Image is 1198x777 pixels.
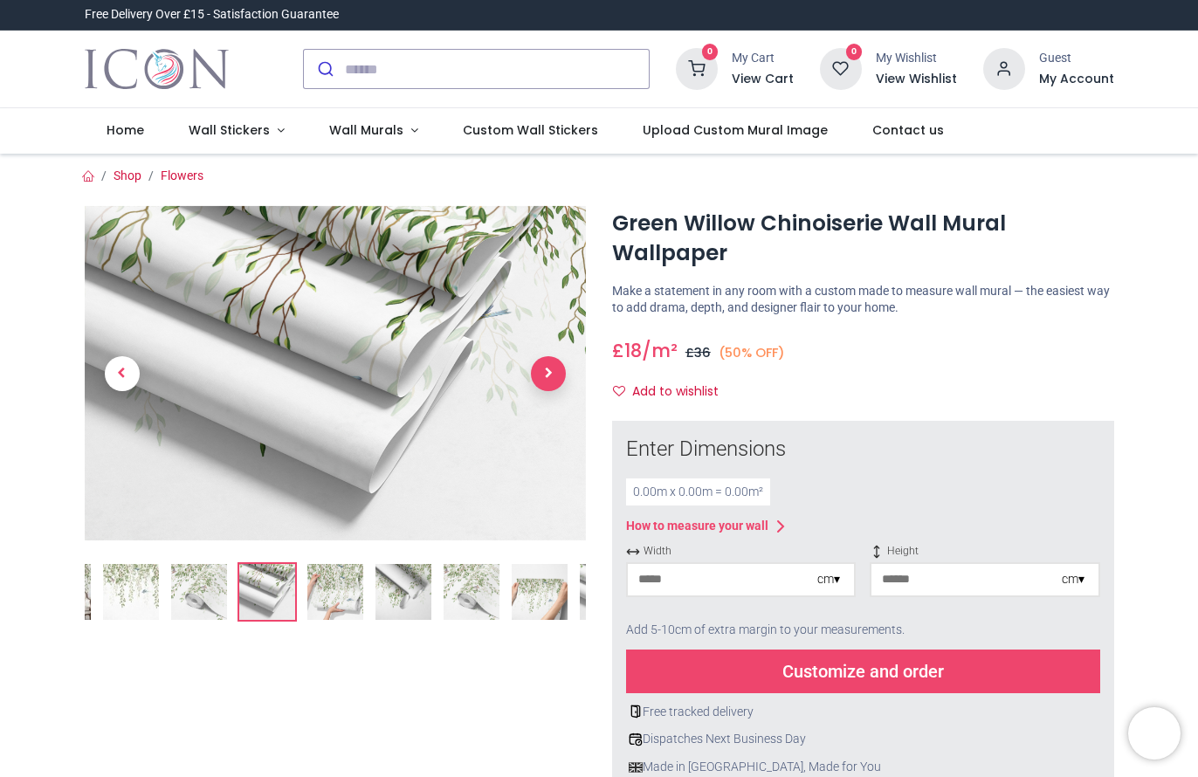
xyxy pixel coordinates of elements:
[511,256,586,491] a: Next
[239,564,295,620] img: Extra product image
[626,478,770,506] div: 0.00 m x 0.00 m = 0.00 m²
[580,564,636,620] img: Extra product image
[1039,50,1114,67] div: Guest
[626,611,1100,650] div: Add 5-10cm of extra margin to your measurements.
[107,121,144,139] span: Home
[307,564,363,620] img: Extra product image
[732,50,794,67] div: My Cart
[329,121,403,139] span: Wall Murals
[444,564,499,620] img: Extra product image
[676,61,718,75] a: 0
[846,44,863,60] sup: 0
[612,338,642,363] span: £
[694,344,711,361] span: 36
[85,6,339,24] div: Free Delivery Over £15 - Satisfaction Guarantee
[643,121,828,139] span: Upload Custom Mural Image
[876,50,957,67] div: My Wishlist
[732,71,794,88] a: View Cart
[103,564,159,620] img: WS-74084-06
[626,518,768,535] div: How to measure your wall
[1128,707,1181,760] iframe: Brevo live chat
[114,168,141,182] a: Shop
[375,564,431,620] img: Extra product image
[872,121,944,139] span: Contact us
[626,544,856,559] span: Width
[1039,71,1114,88] a: My Account
[626,435,1100,464] div: Enter Dimensions
[306,108,440,154] a: Wall Murals
[531,356,566,391] span: Next
[463,121,598,139] span: Custom Wall Stickers
[167,108,307,154] a: Wall Stickers
[685,344,711,361] span: £
[642,338,678,363] span: /m²
[719,344,785,362] small: (50% OFF)
[870,544,1099,559] span: Height
[626,704,1100,721] div: Free tracked delivery
[629,760,643,774] img: uk
[612,283,1114,317] p: Make a statement in any room with a custom made to measure wall mural — the easiest way to add dr...
[85,205,587,541] img: Product image
[612,377,733,407] button: Add to wishlistAdd to wishlist
[626,731,1100,748] div: Dispatches Next Business Day
[626,650,1100,693] div: Customize and order
[161,168,203,182] a: Flowers
[624,338,642,363] span: 18
[820,61,862,75] a: 0
[817,571,840,588] div: cm ▾
[85,45,229,93] img: Icon Wall Stickers
[304,50,345,88] button: Submit
[876,71,957,88] a: View Wishlist
[747,6,1114,24] iframe: Customer reviews powered by Trustpilot
[702,44,719,60] sup: 0
[189,121,270,139] span: Wall Stickers
[85,256,160,491] a: Previous
[512,564,568,620] img: Extra product image
[171,564,227,620] img: Extra product image
[612,209,1114,269] h1: Green Willow Chinoiserie Wall Mural Wallpaper
[613,385,625,397] i: Add to wishlist
[105,356,140,391] span: Previous
[1062,571,1084,588] div: cm ▾
[626,759,1100,776] div: Made in [GEOGRAPHIC_DATA], Made for You
[85,45,229,93] a: Logo of Icon Wall Stickers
